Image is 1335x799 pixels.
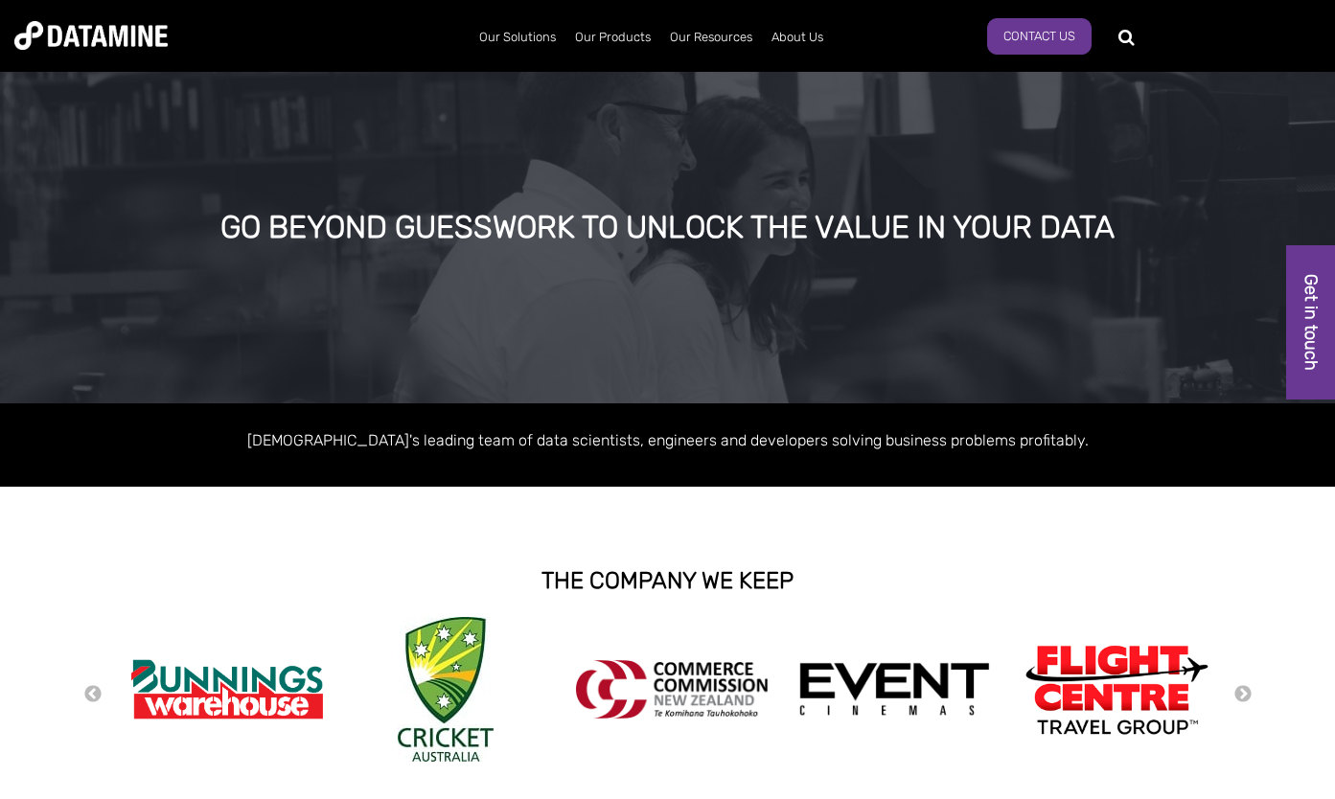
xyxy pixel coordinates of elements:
button: Next [1233,684,1253,705]
strong: THE COMPANY WE KEEP [541,567,794,594]
a: Get in touch [1286,245,1335,399]
img: Bunnings Warehouse [131,653,323,725]
a: Our Resources [660,12,762,62]
p: [DEMOGRAPHIC_DATA]'s leading team of data scientists, engineers and developers solving business p... [122,427,1214,453]
img: Flight Centre [1021,640,1212,739]
img: Datamine [14,21,168,50]
img: commercecommission [576,660,768,719]
div: GO BEYOND GUESSWORK TO UNLOCK THE VALUE IN YOUR DATA [158,211,1177,245]
a: About Us [762,12,833,62]
a: Contact us [987,18,1092,55]
button: Previous [83,684,103,705]
img: event cinemas [798,662,990,718]
img: Cricket Australia [398,617,494,762]
a: Our Solutions [470,12,565,62]
a: Our Products [565,12,660,62]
